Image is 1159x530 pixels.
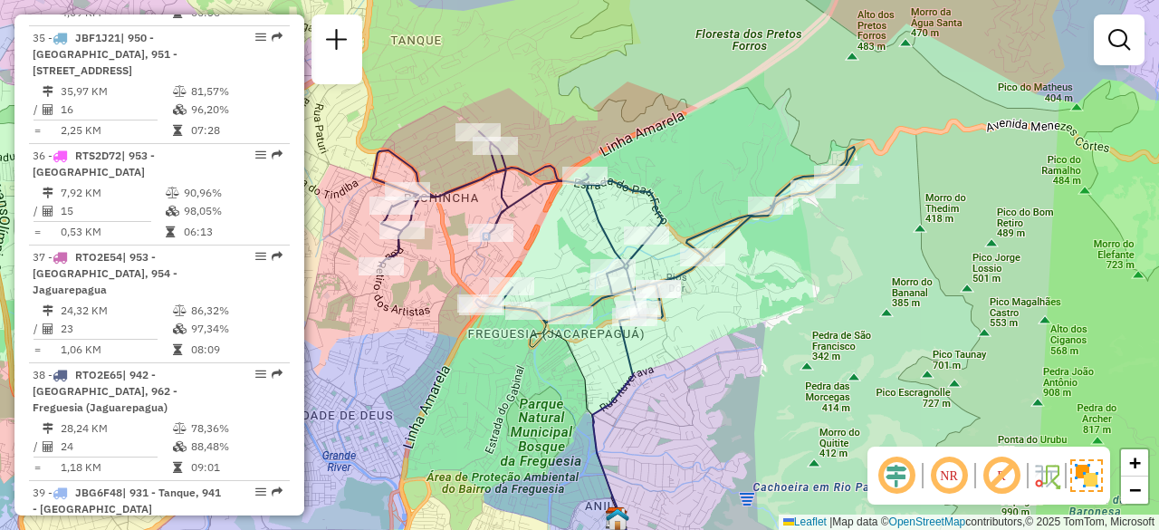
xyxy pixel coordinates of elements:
i: Tempo total em rota [173,344,182,355]
i: Total de Atividades [43,323,53,334]
span: − [1129,478,1141,501]
span: Exibir rótulo [980,454,1023,497]
span: RTO2E54 [75,250,122,264]
i: % de utilização da cubagem [166,206,179,217]
i: % de utilização da cubagem [173,441,187,452]
a: Zoom out [1121,477,1148,504]
i: Total de Atividades [43,104,53,115]
td: 07:28 [190,121,282,140]
span: JBG6F48 [75,486,122,499]
a: Leaflet [783,516,827,528]
i: % de utilização da cubagem [173,323,187,334]
td: 0,53 KM [60,223,165,241]
span: | 953 - [GEOGRAPHIC_DATA] [33,149,155,178]
td: 98,05% [183,202,282,220]
em: Opções [255,487,266,497]
td: = [33,341,42,359]
span: | 942 - [GEOGRAPHIC_DATA], 962 - Freguesia (Jaguarepagua) [33,368,177,414]
span: RTO2E65 [75,368,122,381]
td: / [33,101,42,119]
span: | 953 - [GEOGRAPHIC_DATA], 954 - Jaguarepagua [33,250,177,296]
i: Tempo total em rota [173,462,182,473]
td: 88,48% [190,438,282,456]
a: OpenStreetMap [889,516,966,528]
td: 28,24 KM [60,419,172,438]
em: Rota exportada [272,32,283,43]
i: Distância Total [43,86,53,97]
span: Ocultar deslocamento [875,454,918,497]
span: 36 - [33,149,155,178]
td: / [33,320,42,338]
span: | 950 - [GEOGRAPHIC_DATA], 951 - [STREET_ADDRESS] [33,31,177,77]
div: Map data © contributors,© 2025 TomTom, Microsoft [779,515,1159,530]
img: Exibir/Ocultar setores [1070,459,1103,492]
span: | 931 - Tanque, 941 - [GEOGRAPHIC_DATA] [33,486,221,516]
td: 96,20% [190,101,282,119]
span: + [1129,451,1141,474]
em: Rota exportada [272,369,283,380]
span: JBF1J21 [75,31,120,44]
td: 06:13 [183,223,282,241]
td: 86,32% [190,302,282,320]
td: 78,36% [190,419,282,438]
td: 24,32 KM [60,302,172,320]
i: Total de Atividades [43,441,53,452]
span: RTS2D72 [75,149,121,162]
i: Total de Atividades [43,206,53,217]
td: = [33,121,42,140]
span: 38 - [33,368,177,414]
td: = [33,458,42,477]
em: Opções [255,32,266,43]
td: / [33,438,42,456]
i: % de utilização do peso [173,423,187,434]
em: Opções [255,251,266,262]
em: Rota exportada [272,149,283,160]
td: 81,57% [190,82,282,101]
i: Tempo total em rota [166,226,175,237]
td: 08:09 [190,341,282,359]
em: Rota exportada [272,487,283,497]
td: 1,18 KM [60,458,172,477]
a: Exibir filtros [1101,22,1137,58]
span: 35 - [33,31,177,77]
span: 39 - [33,486,221,516]
td: 09:01 [190,458,282,477]
i: % de utilização da cubagem [173,104,187,115]
span: | [829,516,832,528]
i: Distância Total [43,423,53,434]
td: 97,34% [190,320,282,338]
a: Nova sessão e pesquisa [319,22,355,63]
td: 90,96% [183,184,282,202]
span: Ocultar NR [927,454,971,497]
span: 37 - [33,250,177,296]
em: Opções [255,369,266,380]
td: 1,06 KM [60,341,172,359]
img: CDD Jacarepaguá [605,506,628,530]
td: 7,92 KM [60,184,165,202]
i: Distância Total [43,188,53,198]
i: % de utilização do peso [166,188,179,198]
img: Fluxo de ruas [1032,461,1061,490]
td: 23 [60,320,172,338]
i: Distância Total [43,305,53,316]
i: % de utilização do peso [173,86,187,97]
i: Tempo total em rota [173,125,182,136]
i: % de utilização do peso [173,305,187,316]
td: = [33,223,42,241]
em: Rota exportada [272,251,283,262]
td: / [33,202,42,220]
em: Opções [255,149,266,160]
td: 2,25 KM [60,121,172,140]
td: 35,97 KM [60,82,172,101]
td: 24 [60,438,172,456]
td: 16 [60,101,172,119]
a: Zoom in [1121,449,1148,477]
td: 15 [60,202,165,220]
